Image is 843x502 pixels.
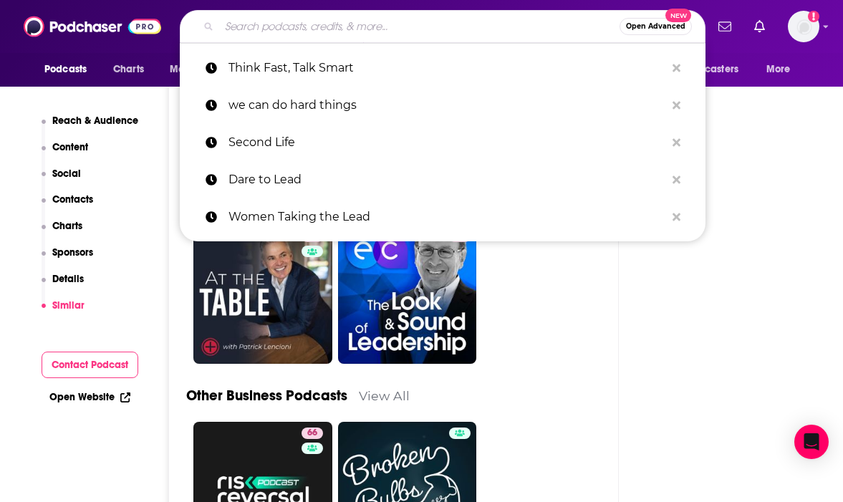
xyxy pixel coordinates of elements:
[788,11,819,42] span: Logged in as KatieC
[42,352,139,378] button: Contact Podcast
[228,124,665,161] p: Second Life
[180,198,705,236] a: Women Taking the Lead
[42,168,82,194] button: Social
[52,299,85,312] p: Similar
[180,49,705,87] a: Think Fast, Talk Smart
[104,56,153,83] a: Charts
[44,59,87,79] span: Podcasts
[42,220,83,246] button: Charts
[52,220,82,232] p: Charts
[660,56,759,83] button: open menu
[24,13,161,40] img: Podchaser - Follow, Share and Rate Podcasts
[748,14,771,39] a: Show notifications dropdown
[788,11,819,42] button: Show profile menu
[180,161,705,198] a: Dare to Lead
[228,198,665,236] p: Women Taking the Lead
[34,56,105,83] button: open menu
[359,388,410,403] a: View All
[766,59,791,79] span: More
[180,10,705,43] div: Search podcasts, credits, & more...
[49,391,130,403] a: Open Website
[42,115,139,141] button: Reach & Audience
[665,9,691,22] span: New
[302,231,323,242] a: 67
[180,87,705,124] a: we can do hard things
[620,18,692,35] button: Open AdvancedNew
[228,161,665,198] p: Dare to Lead
[170,59,221,79] span: Monitoring
[756,56,809,83] button: open menu
[626,23,685,30] span: Open Advanced
[449,231,471,242] a: 62
[219,15,620,38] input: Search podcasts, credits, & more...
[180,124,705,161] a: Second Life
[228,87,665,124] p: we can do hard things
[52,115,138,127] p: Reach & Audience
[186,387,347,405] a: Other Business Podcasts
[42,141,89,168] button: Content
[42,193,94,220] button: Contacts
[52,141,88,153] p: Content
[52,193,93,206] p: Contacts
[788,11,819,42] img: User Profile
[228,49,665,87] p: Think Fast, Talk Smart
[113,59,144,79] span: Charts
[52,273,84,285] p: Details
[338,225,477,364] a: 62
[42,273,85,299] button: Details
[52,246,93,259] p: Sponsors
[160,56,239,83] button: open menu
[193,225,332,364] a: 67
[794,425,829,459] div: Open Intercom Messenger
[42,299,85,326] button: Similar
[307,426,317,440] span: 66
[42,246,94,273] button: Sponsors
[808,11,819,22] svg: Add a profile image
[52,168,81,180] p: Social
[302,428,323,439] a: 66
[713,14,737,39] a: Show notifications dropdown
